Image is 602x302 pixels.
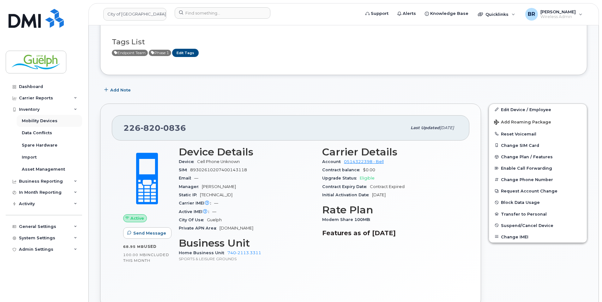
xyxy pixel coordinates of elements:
a: 0514322398 - Bell [344,159,384,164]
span: Private APN Area [179,226,220,230]
span: 226 [123,123,186,133]
span: [TECHNICAL_ID] [200,192,232,197]
span: Contract Expiry Date [322,184,370,189]
span: — [194,176,198,180]
h3: Business Unit [179,237,315,249]
span: Guelph [207,217,222,222]
span: Upgrade Status [322,176,360,180]
span: Static IP [179,192,200,197]
span: $0.00 [363,167,375,172]
button: Reset Voicemail [489,128,587,140]
span: Active [112,50,148,56]
span: Initial Activation Date [322,192,372,197]
span: 89302610207400143118 [190,167,247,172]
span: Active [149,50,171,56]
span: Wireless Admin [540,14,576,19]
span: — [214,201,218,205]
button: Change IMEI [489,231,587,242]
a: Edit Tags [172,49,199,57]
span: [DATE] [440,125,454,130]
span: used [144,244,157,249]
h3: Features as of [DATE] [322,229,458,237]
span: Device [179,159,197,164]
span: Quicklinks [485,12,509,17]
h3: Rate Plan [322,204,458,216]
span: Last updated [411,125,440,130]
button: Block Data Usage [489,197,587,208]
span: Enable Call Forwarding [501,166,552,171]
span: 820 [141,123,160,133]
span: Account [322,159,344,164]
span: 68.95 MB [123,244,144,249]
span: Eligible [360,176,375,180]
span: Active [130,215,144,221]
span: City Of Use [179,217,207,222]
button: Add Note [100,85,136,96]
span: 0836 [160,123,186,133]
span: included this month [123,252,169,263]
h3: Tags List [112,38,575,46]
span: Support [371,10,388,17]
span: Contract Expired [370,184,405,189]
p: SPORTS & LEISURE GROUNDS [179,256,315,261]
span: — [212,209,216,214]
span: Alerts [403,10,416,17]
button: Change SIM Card [489,140,587,151]
span: Email [179,176,194,180]
span: Suspend/Cancel Device [501,223,553,228]
button: Enable Call Forwarding [489,162,587,174]
h3: Device Details [179,146,315,158]
button: Suspend/Cancel Device [489,220,587,231]
span: [DATE] [372,192,386,197]
a: Edit Device / Employee [489,104,587,115]
input: Find something... [175,7,270,19]
button: Change Plan / Features [489,151,587,162]
span: Add Roaming Package [494,120,551,126]
span: Contract balance [322,167,363,172]
h3: Carrier Details [322,146,458,158]
a: 740-2113.3311 [227,250,261,255]
button: Add Roaming Package [489,115,587,128]
div: Brendan Raftis [521,8,587,21]
button: Request Account Change [489,185,587,197]
a: Alerts [393,7,420,20]
a: Support [361,7,393,20]
span: Active IMEI [179,209,212,214]
span: Home Business Unit [179,250,227,255]
span: BR [528,10,535,18]
span: Knowledge Base [430,10,468,17]
span: [DOMAIN_NAME] [220,226,253,230]
span: [PERSON_NAME] [540,9,576,14]
button: Change Phone Number [489,174,587,185]
span: Change Plan / Features [501,154,553,159]
span: Modem Share 100MB [322,217,373,222]
span: 100.00 MB [123,253,146,257]
a: City of Guelph [103,8,166,21]
span: Send Message [133,230,166,236]
span: Cell Phone Unknown [197,159,240,164]
span: Manager [179,184,202,189]
button: Transfer to Personal [489,208,587,220]
a: Knowledge Base [420,7,473,20]
span: [PERSON_NAME] [202,184,236,189]
span: Add Note [110,87,131,93]
span: Carrier IMEI [179,201,214,205]
span: SIM [179,167,190,172]
div: Quicklinks [473,8,520,21]
button: Send Message [123,227,172,239]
